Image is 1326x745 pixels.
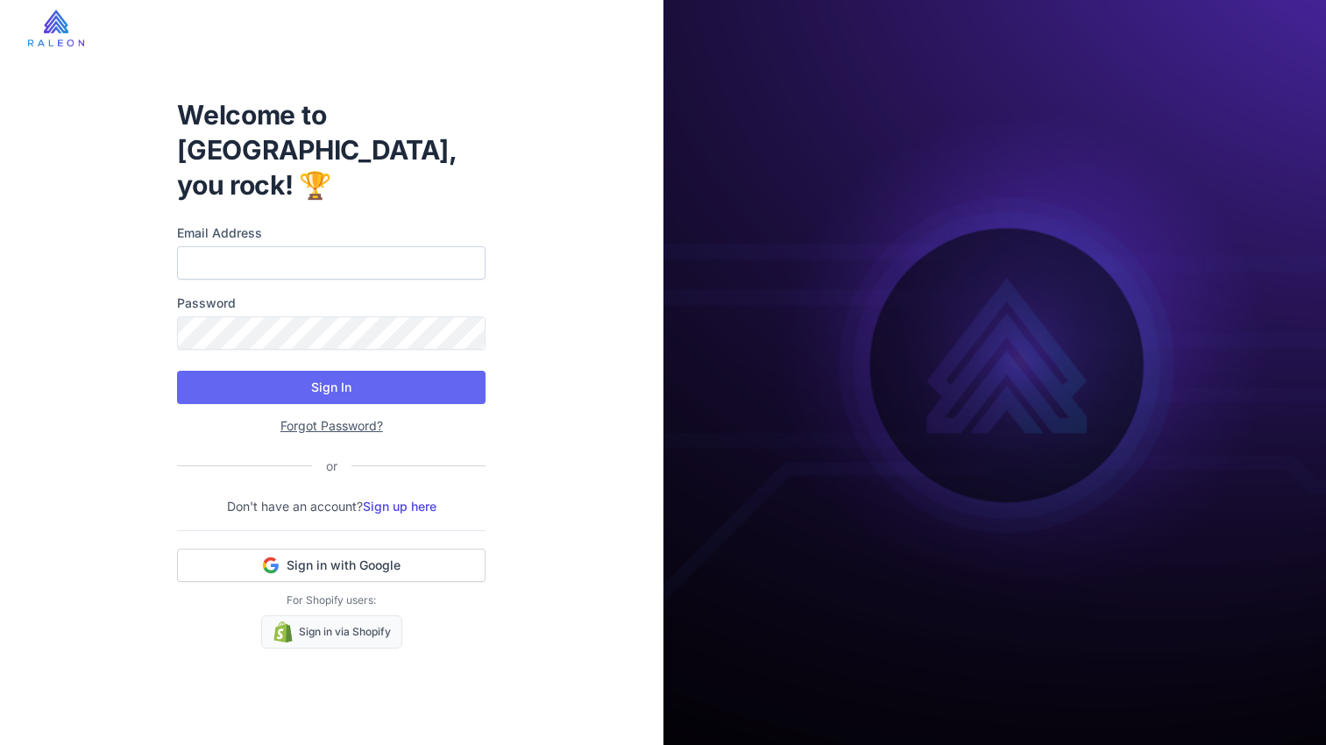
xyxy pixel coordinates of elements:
[177,497,486,516] p: Don't have an account?
[177,371,486,404] button: Sign In
[28,10,84,46] img: raleon-logo-whitebg.9aac0268.jpg
[280,418,383,433] a: Forgot Password?
[177,592,486,608] p: For Shopify users:
[177,97,486,202] h1: Welcome to [GEOGRAPHIC_DATA], you rock! 🏆
[312,457,351,476] div: or
[261,615,402,649] a: Sign in via Shopify
[177,223,486,243] label: Email Address
[287,557,401,574] span: Sign in with Google
[363,499,436,514] a: Sign up here
[177,549,486,582] button: Sign in with Google
[177,294,486,313] label: Password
